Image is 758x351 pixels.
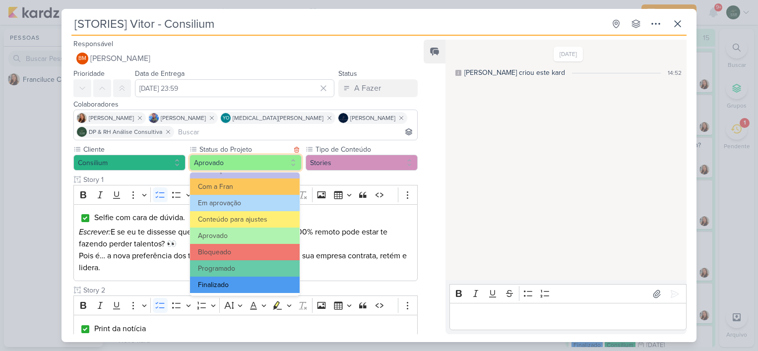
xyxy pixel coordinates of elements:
[76,53,88,64] div: Beth Monteiro
[71,15,605,33] input: Kard Sem Título
[73,40,113,48] label: Responsável
[149,113,159,123] img: Guilherme Savio
[338,79,418,97] button: A Fazer
[73,69,105,78] label: Prioridade
[82,144,186,155] label: Cliente
[94,213,185,223] span: Selfie com cara de dúvida.
[190,277,300,293] button: Finalizado
[190,211,300,228] button: Conteúdo para ajustes
[135,69,185,78] label: Data de Entrega
[449,284,687,303] div: Editor toolbar
[315,144,418,155] label: Tipo de Conteúdo
[338,113,348,123] img: Jani Policarpo
[198,144,291,155] label: Status do Projeto
[90,53,150,64] span: [PERSON_NAME]
[79,250,412,274] p: Pois é… a nova preferência dos trabalhadores pode mudar como sua empresa contrata, retém e lidera.
[89,127,162,136] span: DP & RH Análise Consultiva
[350,114,395,122] span: [PERSON_NAME]
[190,228,300,244] button: Aprovado
[73,99,418,110] div: Colaboradores
[449,303,687,330] div: Editor editing area: main
[221,113,231,123] div: Yasmin Oliveira
[79,227,111,237] i: Escrever:
[78,56,86,61] p: BM
[77,127,87,137] img: DP & RH Análise Consultiva
[176,126,415,138] input: Buscar
[189,155,302,171] button: Aprovado
[79,226,412,250] p: E se eu te dissesse que trabalhar 100% presencial ou 100% remoto pode estar te fazendo perder tal...
[73,50,418,67] button: BM [PERSON_NAME]
[464,67,565,78] div: [PERSON_NAME] criou este kard
[73,204,418,282] div: Editor editing area: main
[161,114,206,122] span: [PERSON_NAME]
[338,69,357,78] label: Status
[223,116,229,121] p: YO
[135,79,334,97] input: Select a date
[94,324,146,334] span: Print da notícia
[81,285,418,295] input: Texto sem título
[190,195,300,211] button: Em aprovação
[190,178,300,195] button: Com a Fran
[77,113,87,123] img: Franciluce Carvalho
[73,155,186,171] button: Consilium
[233,114,323,122] span: [MEDICAL_DATA][PERSON_NAME]
[190,244,300,260] button: Bloqueado
[354,82,381,94] div: A Fazer
[89,114,134,122] span: [PERSON_NAME]
[73,295,418,315] div: Editor toolbar
[190,260,300,277] button: Programado
[306,155,418,171] button: Stories
[81,175,418,185] input: Texto sem título
[73,185,418,204] div: Editor toolbar
[668,68,682,77] div: 14:52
